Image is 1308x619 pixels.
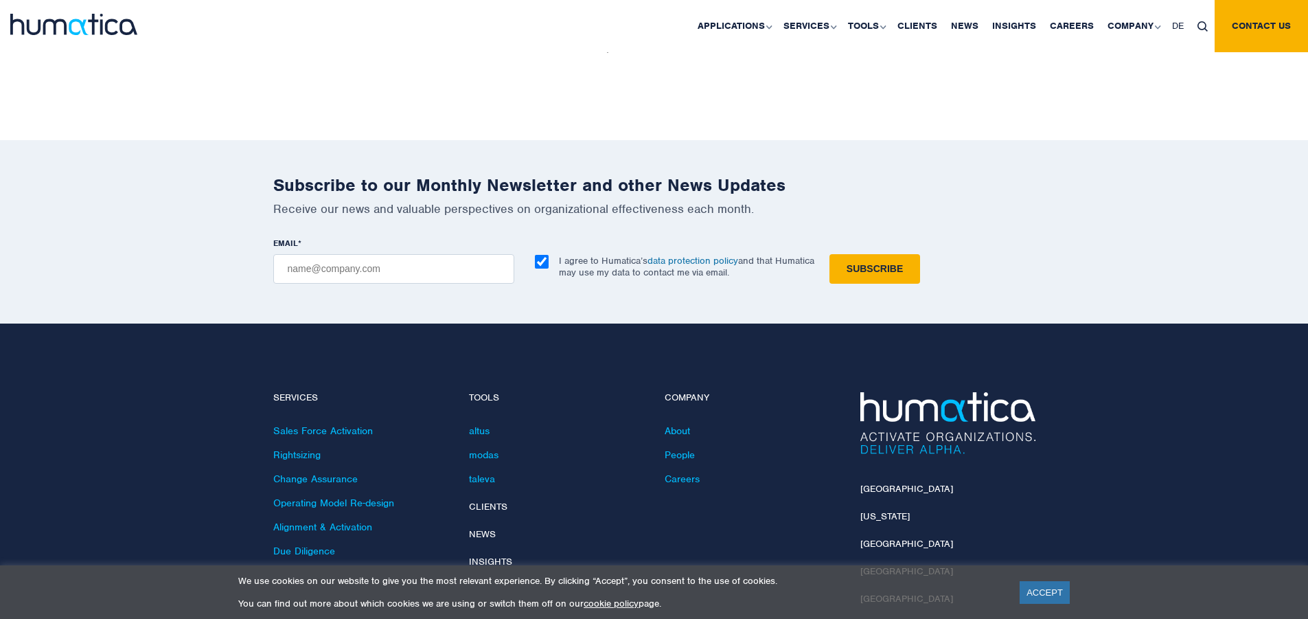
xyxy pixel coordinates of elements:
[469,392,644,404] h4: Tools
[665,425,690,437] a: About
[273,449,321,461] a: Rightsizing
[273,254,514,284] input: name@company.com
[469,528,496,540] a: News
[860,392,1035,454] img: Humatica
[860,510,910,522] a: [US_STATE]
[829,254,920,284] input: Subscribe
[559,255,814,278] p: I agree to Humatica’s and that Humatica may use my data to contact me via email.
[469,449,498,461] a: modas
[1020,581,1070,604] a: ACCEPT
[665,473,700,485] a: Careers
[665,392,840,404] h4: Company
[860,538,953,550] a: [GEOGRAPHIC_DATA]
[273,497,394,509] a: Operating Model Re-design
[273,425,373,437] a: Sales Force Activation
[469,473,495,485] a: taleva
[860,483,953,495] a: [GEOGRAPHIC_DATA]
[273,521,372,533] a: Alignment & Activation
[273,238,298,249] span: EMAIL
[535,255,549,269] input: I agree to Humatica’sdata protection policyand that Humatica may use my data to contact me via em...
[584,598,639,609] a: cookie policy
[647,255,738,267] a: data protection policy
[273,201,1035,216] p: Receive our news and valuable perspectives on organizational effectiveness each month.
[469,501,507,513] a: Clients
[10,14,137,35] img: logo
[469,425,490,437] a: altus
[273,473,358,485] a: Change Assurance
[273,545,335,557] a: Due Diligence
[238,575,1002,587] p: We use cookies on our website to give you the most relevant experience. By clicking “Accept”, you...
[238,598,1002,609] p: You can find out more about which cookies we are using or switch them off on our page.
[273,175,1035,196] h2: Subscribe to our Monthly Newsletter and other News Updates
[469,556,512,567] a: Insights
[1172,20,1184,32] span: DE
[273,392,448,404] h4: Services
[665,449,695,461] a: People
[1197,21,1208,32] img: search_icon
